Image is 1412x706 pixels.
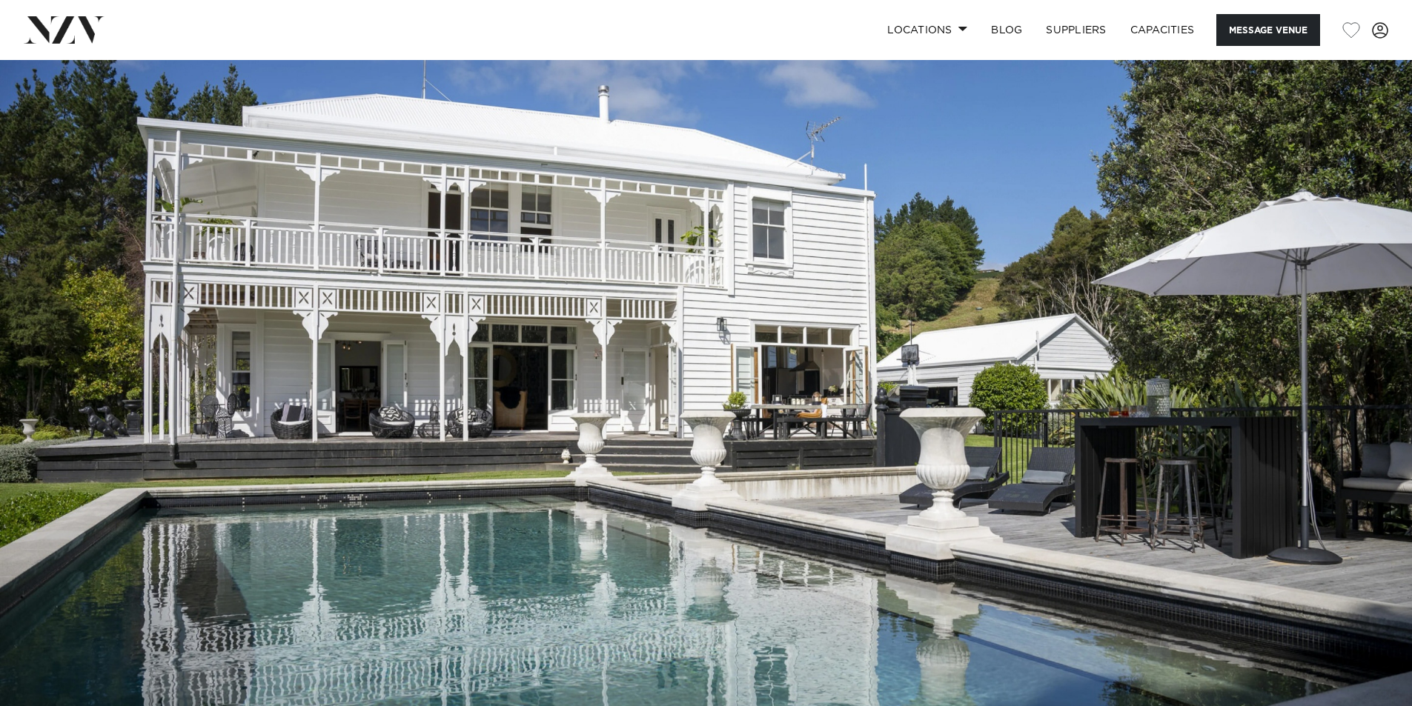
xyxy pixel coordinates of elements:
[875,14,979,46] a: Locations
[979,14,1034,46] a: BLOG
[24,16,105,43] img: nzv-logo.png
[1034,14,1118,46] a: SUPPLIERS
[1118,14,1207,46] a: Capacities
[1216,14,1320,46] button: Message Venue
